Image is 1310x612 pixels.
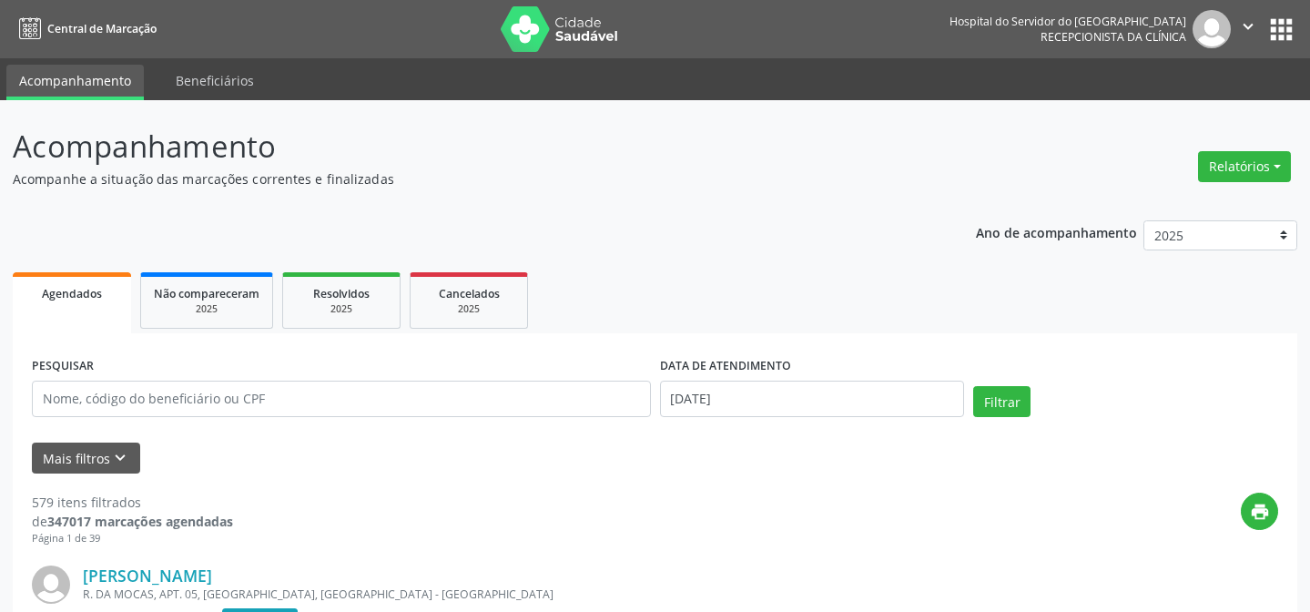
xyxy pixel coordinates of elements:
[32,566,70,604] img: img
[439,286,500,301] span: Cancelados
[83,586,1005,602] div: R. DA MOCAS, APT. 05, [GEOGRAPHIC_DATA], [GEOGRAPHIC_DATA] - [GEOGRAPHIC_DATA]
[110,448,130,468] i: keyboard_arrow_down
[1250,502,1270,522] i: print
[32,531,233,546] div: Página 1 de 39
[949,14,1186,29] div: Hospital do Servidor do [GEOGRAPHIC_DATA]
[1193,10,1231,48] img: img
[32,381,651,417] input: Nome, código do beneficiário ou CPF
[13,169,912,189] p: Acompanhe a situação das marcações correntes e finalizadas
[32,443,140,474] button: Mais filtroskeyboard_arrow_down
[1238,16,1258,36] i: 
[296,302,387,316] div: 2025
[1265,14,1297,46] button: apps
[13,14,157,44] a: Central de Marcação
[47,21,157,36] span: Central de Marcação
[42,286,102,301] span: Agendados
[154,302,259,316] div: 2025
[1241,493,1278,530] button: print
[973,386,1031,417] button: Filtrar
[423,302,514,316] div: 2025
[1231,10,1265,48] button: 
[660,381,965,417] input: Selecione um intervalo
[32,512,233,531] div: de
[163,65,267,97] a: Beneficiários
[313,286,370,301] span: Resolvidos
[154,286,259,301] span: Não compareceram
[976,220,1137,243] p: Ano de acompanhamento
[47,513,233,530] strong: 347017 marcações agendadas
[1198,151,1291,182] button: Relatórios
[1041,29,1186,45] span: Recepcionista da clínica
[32,352,94,381] label: PESQUISAR
[32,493,233,512] div: 579 itens filtrados
[83,566,212,586] a: [PERSON_NAME]
[660,352,791,381] label: DATA DE ATENDIMENTO
[13,124,912,169] p: Acompanhamento
[6,65,144,100] a: Acompanhamento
